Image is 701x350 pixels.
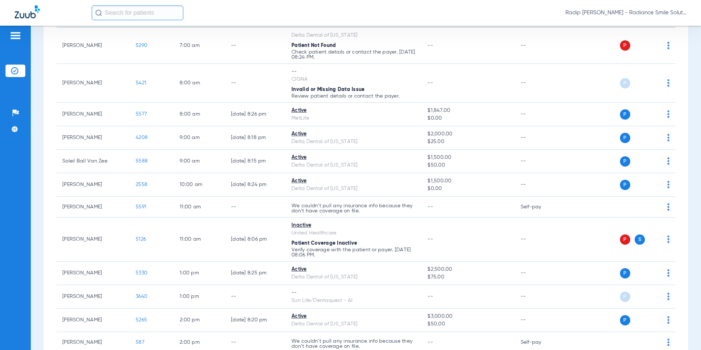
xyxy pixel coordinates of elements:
div: Delta Dental of [US_STATE] [291,273,416,281]
img: group-dot-blue.svg [667,203,669,211]
td: Soleil Ball Van Zee [56,150,130,173]
img: group-dot-blue.svg [667,110,669,118]
td: 1:00 PM [174,285,225,309]
span: -- [427,80,433,85]
span: P [620,292,630,302]
span: P [620,234,630,245]
span: $0.00 [427,185,509,193]
span: P [620,133,630,143]
iframe: Chat Widget [664,315,701,350]
td: 1:00 PM [174,262,225,285]
div: MetLife [291,114,416,122]
td: [DATE] 8:25 PM [225,262,286,285]
td: 8:00 AM [174,103,225,126]
span: P [620,78,630,88]
td: [DATE] 8:26 PM [225,103,286,126]
img: group-dot-blue.svg [667,236,669,243]
span: -- [427,237,433,242]
td: -- [225,64,286,103]
td: 11:00 AM [174,197,225,218]
td: [PERSON_NAME] [56,126,130,150]
td: 9:00 AM [174,150,225,173]
span: P [620,109,630,120]
img: group-dot-blue.svg [667,157,669,165]
span: 4208 [136,135,148,140]
div: Delta Dental of [US_STATE] [291,138,416,146]
td: [PERSON_NAME] [56,103,130,126]
td: -- [515,309,564,332]
td: -- [225,28,286,64]
td: [DATE] 8:18 PM [225,126,286,150]
p: Check patient details or contact the payer. [DATE] 08:24 PM. [291,50,416,60]
div: Active [291,177,416,185]
td: 7:00 AM [174,28,225,64]
div: -- [291,289,416,297]
div: Delta Dental of [US_STATE] [291,185,416,193]
span: 5265 [136,317,147,322]
div: Active [291,313,416,320]
span: $1,500.00 [427,154,509,161]
td: 2:00 PM [174,309,225,332]
span: 5330 [136,270,147,276]
td: [DATE] 8:15 PM [225,150,286,173]
img: Search Icon [95,10,102,16]
span: P [620,268,630,278]
td: [PERSON_NAME] [56,309,130,332]
span: 2558 [136,182,147,187]
td: [DATE] 8:06 PM [225,218,286,262]
span: $3,000.00 [427,313,509,320]
div: Active [291,266,416,273]
span: Radip [PERSON_NAME] - Radiance Smile Solutions [565,9,686,17]
span: $0.00 [427,114,509,122]
img: hamburger-icon [10,31,21,40]
td: [PERSON_NAME] [56,28,130,64]
div: Inactive [291,222,416,229]
span: $25.00 [427,138,509,146]
span: S [635,234,645,245]
td: [PERSON_NAME] [56,262,130,285]
td: -- [225,197,286,218]
img: group-dot-blue.svg [667,269,669,277]
div: Delta Dental of [US_STATE] [291,320,416,328]
td: 9:00 AM [174,126,225,150]
span: -- [427,294,433,299]
img: group-dot-blue.svg [667,293,669,300]
span: $75.00 [427,273,509,281]
td: -- [515,150,564,173]
div: CIGNA [291,76,416,83]
span: $1,847.00 [427,107,509,114]
span: 5290 [136,43,147,48]
td: [PERSON_NAME] [56,173,130,197]
td: [PERSON_NAME] [56,64,130,103]
div: Sun Life/Dentaquest - AI [291,297,416,305]
p: We couldn’t pull any insurance info because they don’t have coverage on file. [291,339,416,349]
span: $1,500.00 [427,177,509,185]
input: Search for patients [92,6,183,20]
p: Review patient details or contact the payer. [291,94,416,99]
span: $2,000.00 [427,130,509,138]
span: P [620,156,630,167]
td: [PERSON_NAME] [56,285,130,309]
td: -- [225,285,286,309]
span: 3640 [136,294,147,299]
span: P [620,180,630,190]
span: 5421 [136,80,146,85]
td: -- [515,126,564,150]
span: 5126 [136,237,146,242]
td: [DATE] 8:20 PM [225,309,286,332]
img: group-dot-blue.svg [667,79,669,87]
span: -- [427,43,433,48]
td: [DATE] 8:24 PM [225,173,286,197]
span: $50.00 [427,161,509,169]
td: 8:00 AM [174,64,225,103]
td: [PERSON_NAME] [56,218,130,262]
td: [PERSON_NAME] [56,197,130,218]
td: 11:00 AM [174,218,225,262]
img: Zuub Logo [15,6,40,18]
span: $2,500.00 [427,266,509,273]
div: Active [291,130,416,138]
td: -- [515,218,564,262]
span: 5577 [136,112,147,117]
img: group-dot-blue.svg [667,134,669,141]
img: group-dot-blue.svg [667,181,669,188]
